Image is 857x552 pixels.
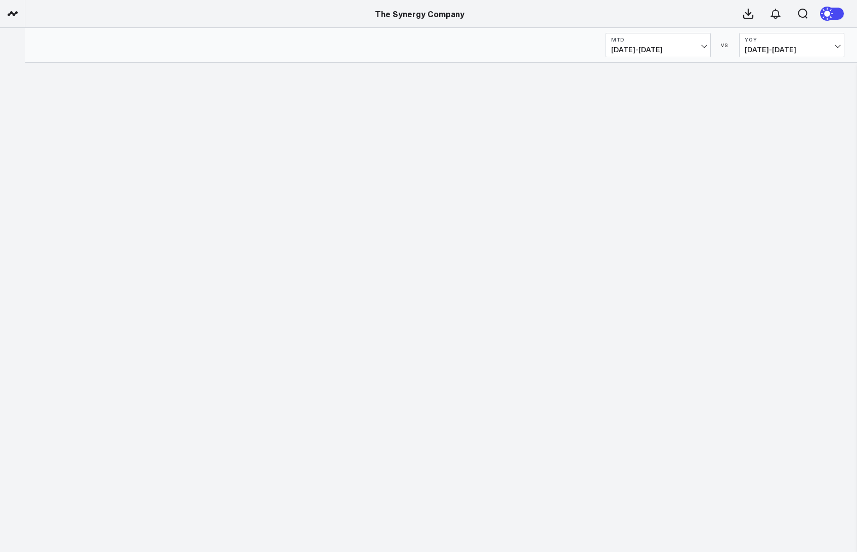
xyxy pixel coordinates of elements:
[739,33,844,57] button: YoY[DATE]-[DATE]
[375,8,464,19] a: The Synergy Company
[745,46,839,54] span: [DATE] - [DATE]
[745,36,839,43] b: YoY
[606,33,711,57] button: MTD[DATE]-[DATE]
[716,42,734,48] div: VS
[611,46,705,54] span: [DATE] - [DATE]
[611,36,705,43] b: MTD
